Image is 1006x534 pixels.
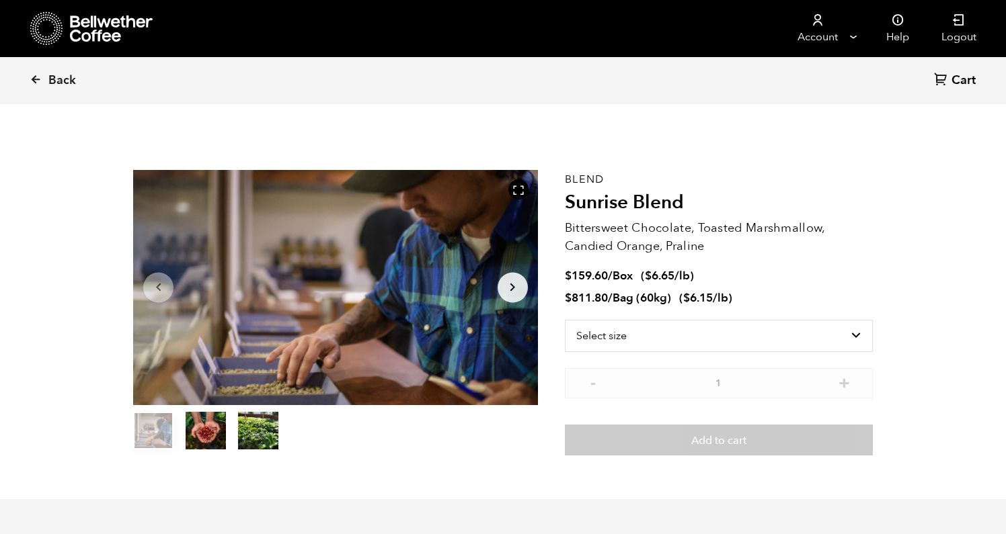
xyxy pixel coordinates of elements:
button: Add to cart [565,425,873,455]
button: + [836,375,853,388]
span: $ [565,290,572,306]
span: $ [683,290,690,306]
span: $ [645,268,652,283]
span: /lb [674,268,690,283]
span: ( ) [679,290,732,306]
bdi: 6.15 [683,290,713,306]
h2: Sunrise Blend [565,191,873,214]
button: - [585,375,602,388]
span: Box [613,268,633,283]
span: /lb [713,290,728,306]
span: $ [565,268,572,283]
bdi: 159.60 [565,268,608,283]
span: ( ) [641,268,694,283]
span: Bag (60kg) [613,290,671,306]
span: / [608,268,613,283]
bdi: 811.80 [565,290,608,306]
a: Cart [934,72,979,90]
bdi: 6.65 [645,268,674,283]
span: Back [48,73,76,89]
p: Bittersweet Chocolate, Toasted Marshmallow, Candied Orange, Praline [565,219,873,255]
span: / [608,290,613,306]
span: Cart [952,73,976,89]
